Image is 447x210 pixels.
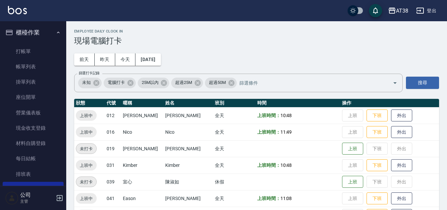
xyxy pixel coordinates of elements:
[367,109,388,122] button: 下班
[340,99,439,107] th: 操作
[257,113,280,118] b: 上班時間：
[105,174,121,190] td: 039
[76,178,96,185] span: 未打卡
[95,53,115,66] button: 昨天
[367,126,388,138] button: 下班
[121,124,164,140] td: Nico
[76,129,97,136] span: 上班中
[213,174,256,190] td: 休假
[121,190,164,207] td: Eason
[8,6,27,14] img: Logo
[213,107,256,124] td: 全天
[391,159,412,172] button: 外出
[164,157,213,174] td: Kimber
[369,4,382,17] button: save
[105,124,121,140] td: 016
[3,44,64,59] a: 打帳單
[164,190,213,207] td: [PERSON_NAME]
[3,74,64,90] a: 掛單列表
[76,112,97,119] span: 上班中
[74,53,95,66] button: 前天
[3,151,64,166] a: 每日結帳
[76,162,97,169] span: 上班中
[280,129,292,135] span: 11:49
[171,79,196,86] span: 超過25M
[257,129,280,135] b: 上班時間：
[164,124,213,140] td: Nico
[396,7,408,15] div: AT38
[257,163,280,168] b: 上班時間：
[105,107,121,124] td: 012
[3,182,64,197] a: 現場電腦打卡
[391,109,412,122] button: 外出
[213,190,256,207] td: 全天
[367,192,388,205] button: 下班
[115,53,136,66] button: 今天
[391,192,412,205] button: 外出
[3,167,64,182] a: 排班表
[3,120,64,136] a: 現金收支登錄
[414,5,439,17] button: 登出
[367,159,388,172] button: 下班
[3,24,64,41] button: 櫃檯作業
[121,174,164,190] td: 宣心
[138,78,170,88] div: 25M以內
[3,59,64,74] a: 帳單列表
[3,136,64,151] a: 材料自購登錄
[391,126,412,138] button: 外出
[74,29,439,34] h2: Employee Daily Clock In
[164,140,213,157] td: [PERSON_NAME]
[121,99,164,107] th: 暱稱
[135,53,161,66] button: [DATE]
[257,196,280,201] b: 上班時間：
[105,190,121,207] td: 041
[138,79,163,86] span: 25M以內
[213,140,256,157] td: 全天
[164,107,213,124] td: [PERSON_NAME]
[164,99,213,107] th: 姓名
[105,157,121,174] td: 031
[280,163,292,168] span: 10:48
[20,198,54,204] p: 主管
[74,99,105,107] th: 狀態
[104,78,136,88] div: 電腦打卡
[385,4,411,18] button: AT38
[78,78,102,88] div: 未知
[104,79,129,86] span: 電腦打卡
[105,99,121,107] th: 代號
[213,99,256,107] th: 班別
[5,191,19,205] img: Person
[406,77,439,89] button: 搜尋
[105,140,121,157] td: 019
[121,140,164,157] td: [PERSON_NAME]
[171,78,203,88] div: 超過25M
[213,157,256,174] td: 全天
[205,78,237,88] div: 超過50M
[342,176,363,188] button: 上班
[238,77,381,89] input: 篩選條件
[76,145,96,152] span: 未打卡
[256,99,341,107] th: 時間
[164,174,213,190] td: 陳淑如
[280,196,292,201] span: 11:08
[76,195,97,202] span: 上班中
[213,124,256,140] td: 全天
[78,79,95,86] span: 未知
[205,79,230,86] span: 超過50M
[3,90,64,105] a: 座位開單
[280,113,292,118] span: 10:48
[121,157,164,174] td: Kimber
[390,78,400,88] button: Open
[342,143,363,155] button: 上班
[74,36,439,45] h3: 現場電腦打卡
[3,105,64,120] a: 營業儀表板
[20,192,54,198] h5: 公司
[79,71,100,76] label: 篩選打卡記錄
[121,107,164,124] td: [PERSON_NAME]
